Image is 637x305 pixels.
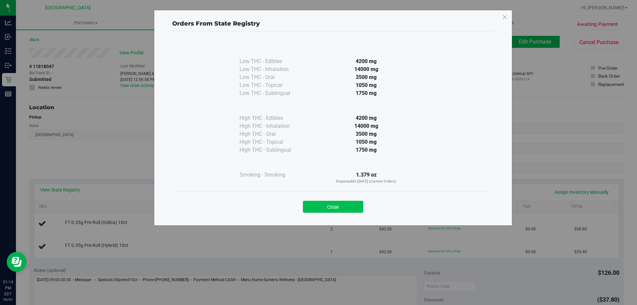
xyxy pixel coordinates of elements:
[306,122,427,130] div: 14000 mg
[306,73,427,81] div: 3500 mg
[240,130,306,138] div: High THC - Oral
[172,20,260,27] span: Orders From State Registry
[240,114,306,122] div: High THC - Edibles
[240,65,306,73] div: Low THC - Inhalation
[306,171,427,185] div: 1.379 oz
[240,57,306,65] div: Low THC - Edibles
[306,114,427,122] div: 4200 mg
[7,252,27,272] iframe: Resource center
[240,171,306,179] div: Smoking - Smoking
[306,146,427,154] div: 1750 mg
[240,81,306,89] div: Low THC - Topical
[240,89,306,97] div: Low THC - Sublingual
[306,81,427,89] div: 1050 mg
[240,146,306,154] div: High THC - Sublingual
[306,57,427,65] div: 4200 mg
[306,65,427,73] div: 14000 mg
[303,201,363,213] button: Close
[240,73,306,81] div: Low THC - Oral
[306,130,427,138] div: 3500 mg
[306,138,427,146] div: 1050 mg
[240,122,306,130] div: High THC - Inhalation
[306,89,427,97] div: 1750 mg
[240,138,306,146] div: High THC - Topical
[306,179,427,185] p: Dispensable [DATE] (Current Orders)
